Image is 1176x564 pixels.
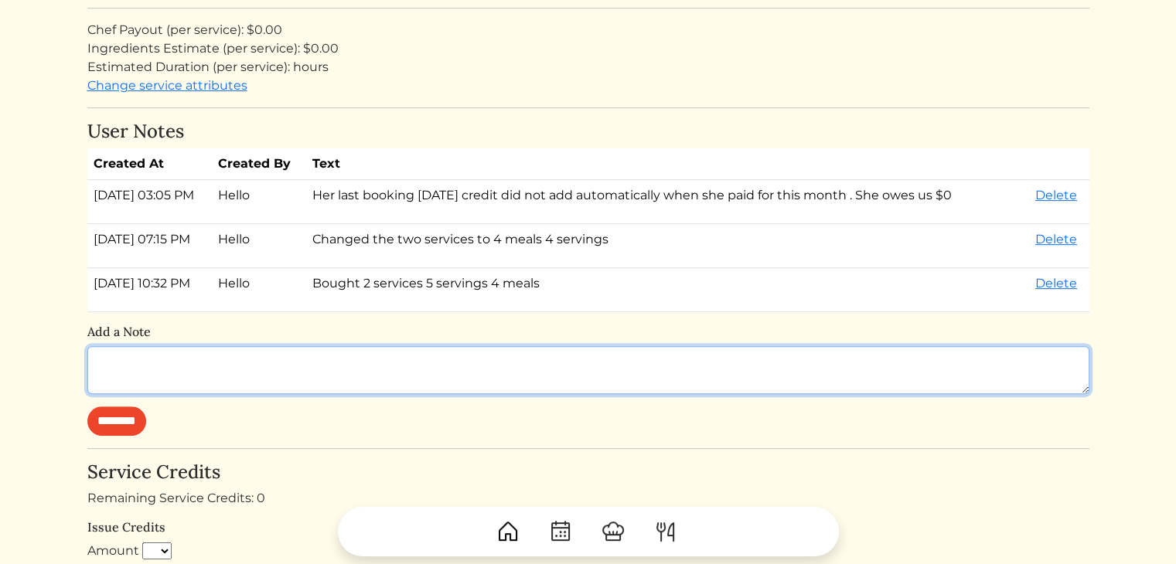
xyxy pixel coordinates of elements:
p: Her last booking [DATE] credit did not add automatically when she paid for this month . She owes ... [312,186,1023,205]
th: Text [306,148,1029,180]
div: Remaining Service Credits: 0 [87,489,1089,508]
a: Delete [1035,232,1077,246]
th: Created At [87,148,213,180]
img: CalendarDots-5bcf9d9080389f2a281d69619e1c85352834be518fbc73d9501aef674afc0d57.svg [548,519,573,544]
h6: Add a Note [87,324,1089,339]
a: Delete [1035,188,1077,202]
a: Change service attributes [87,78,247,93]
div: Chef Payout (per service): $0.00 [87,21,1089,39]
p: Changed the two services to 4 meals 4 servings [312,230,1023,249]
h4: Service Credits [87,461,1089,484]
img: House-9bf13187bcbb5817f509fe5e7408150f90897510c4275e13d0d5fca38e0b5951.svg [496,519,520,544]
div: Estimated Duration (per service): hours [87,58,1089,76]
td: [DATE] 07:15 PM [87,224,213,268]
p: Bought 2 services 5 servings 4 meals [312,274,1023,293]
img: ChefHat-a374fb509e4f37eb0702ca99f5f64f3b6956810f32a249b33092029f8484b388.svg [601,519,625,544]
td: Hello [212,180,306,224]
td: [DATE] 03:05 PM [87,180,213,224]
img: ForkKnife-55491504ffdb50bab0c1e09e7649658475375261d09fd45db06cec23bce548bf.svg [653,519,678,544]
td: Hello [212,268,306,312]
h4: User Notes [87,121,1089,143]
div: Ingredients Estimate (per service): $0.00 [87,39,1089,58]
td: [DATE] 10:32 PM [87,268,213,312]
td: Hello [212,224,306,268]
a: Delete [1035,276,1077,290]
th: Created By [212,148,306,180]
